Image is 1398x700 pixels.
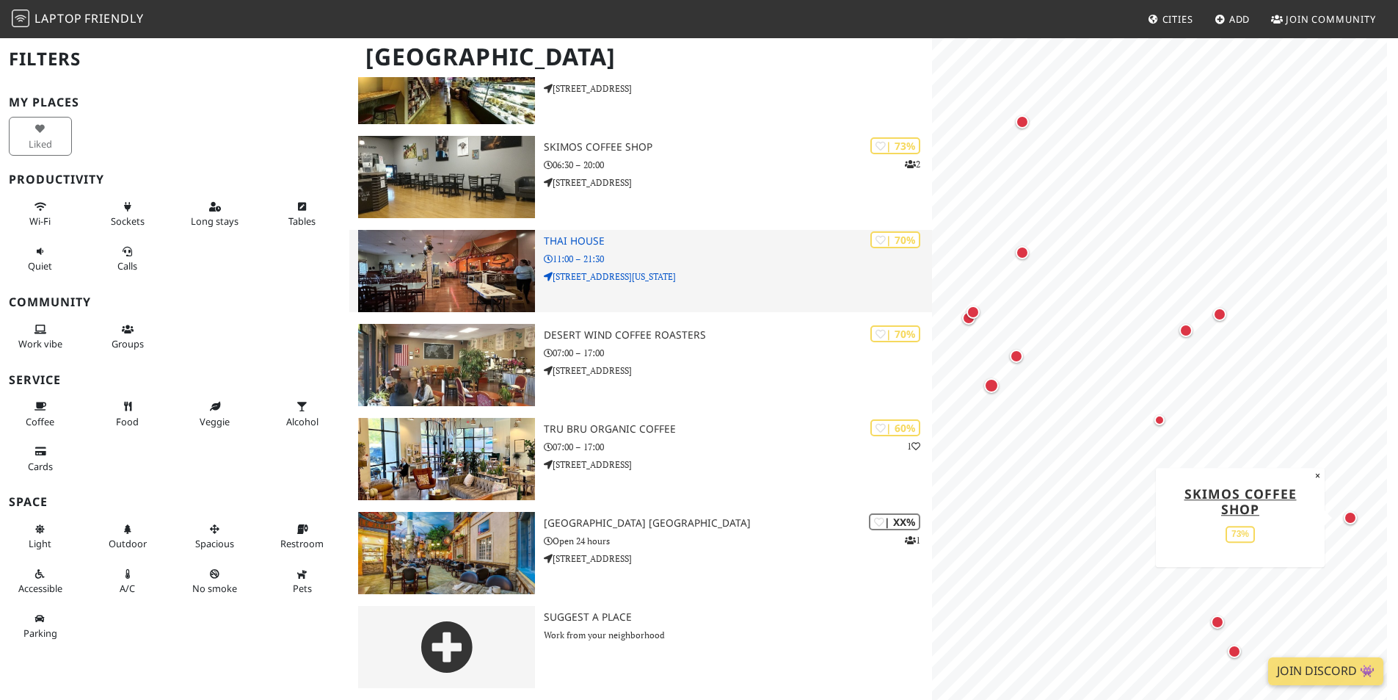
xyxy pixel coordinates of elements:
div: Map marker [1013,243,1032,262]
img: Desert Wind Coffee Roasters [358,324,535,406]
p: [STREET_ADDRESS] [544,176,932,190]
h3: Suggest a Place [544,611,932,624]
button: Close popup [1311,468,1325,484]
a: Paris Las Vegas | XX% 1 [GEOGRAPHIC_DATA] [GEOGRAPHIC_DATA] Open 24 hours [STREET_ADDRESS] [349,512,932,594]
div: Map marker [1013,112,1032,131]
p: 2 [905,157,920,171]
span: Power sockets [111,214,145,228]
span: Work-friendly tables [288,214,316,228]
span: Pet friendly [293,582,312,595]
p: 07:00 – 17:00 [544,346,932,360]
div: | 60% [870,419,920,436]
h3: [GEOGRAPHIC_DATA] [GEOGRAPHIC_DATA] [544,517,932,530]
p: Open 24 hours [544,534,932,548]
h3: Service [9,373,341,387]
div: | XX% [869,513,920,530]
span: Credit cards [28,460,53,473]
p: Work from your neighborhood [544,628,932,642]
div: Map marker [1225,642,1244,661]
span: Coffee [26,415,54,428]
button: Restroom [271,517,334,556]
span: People working [18,337,62,350]
span: Add [1229,12,1250,26]
span: Video/audio calls [117,259,137,273]
a: LaptopFriendly LaptopFriendly [12,7,144,32]
p: [STREET_ADDRESS] [544,364,932,378]
h3: My Places [9,95,341,109]
p: [STREET_ADDRESS] [544,458,932,472]
button: Spacious [183,517,247,556]
span: Join Community [1286,12,1376,26]
button: Work vibe [9,317,72,356]
button: Quiet [9,239,72,278]
h3: Space [9,495,341,509]
a: Suggest a Place Work from your neighborhood [349,606,932,688]
button: Tables [271,195,334,234]
p: [STREET_ADDRESS][US_STATE] [544,270,932,284]
span: Outdoor area [109,537,147,550]
h3: Thai House [544,235,932,248]
span: Air conditioned [120,582,135,595]
div: Map marker [1176,321,1195,340]
p: 11:00 – 21:30 [544,252,932,266]
p: 07:00 – 17:00 [544,440,932,454]
button: A/C [96,562,159,601]
button: No smoke [183,562,247,601]
span: Quiet [28,259,52,273]
div: | 70% [870,231,920,248]
span: Food [116,415,139,428]
a: Desert Wind Coffee Roasters | 70% Desert Wind Coffee Roasters 07:00 – 17:00 [STREET_ADDRESS] [349,324,932,406]
span: Spacious [195,537,234,550]
img: Paris Las Vegas [358,512,535,594]
span: Restroom [280,537,324,550]
img: Thai House [358,230,535,312]
div: Map marker [964,303,983,322]
span: Group tables [112,337,144,350]
img: gray-place-d2bdb4477600e061c01bd816cc0f2ef0cfcb1ca9e3ad78868dd16fb2af073a21.png [358,606,535,688]
span: Veggie [200,415,230,428]
span: Friendly [84,10,143,26]
div: Map marker [981,375,1002,396]
button: Long stays [183,195,247,234]
span: Accessible [18,582,62,595]
p: 1 [907,439,920,453]
span: Laptop [34,10,82,26]
a: Skimos Coffee Shop | 73% 2 Skimos Coffee Shop 06:30 – 20:00 [STREET_ADDRESS] [349,136,932,218]
div: Map marker [1210,305,1229,324]
img: Skimos Coffee Shop [358,136,535,218]
div: Map marker [1151,411,1168,429]
div: 73% [1226,526,1255,543]
h1: [GEOGRAPHIC_DATA] [354,37,929,77]
div: Map marker [1341,508,1360,527]
h3: Tru Bru Organic Coffee [544,423,932,436]
span: Cities [1162,12,1193,26]
a: Add [1209,6,1256,32]
button: Calls [96,239,159,278]
h3: Community [9,295,341,309]
p: [STREET_ADDRESS] [544,552,932,566]
button: Food [96,394,159,433]
button: Alcohol [271,394,334,433]
h3: Desert Wind Coffee Roasters [544,329,932,342]
div: Map marker [1007,347,1026,366]
button: Veggie [183,394,247,433]
h3: Productivity [9,173,341,187]
span: Alcohol [286,415,318,428]
button: Light [9,517,72,556]
a: Join Discord 👾 [1268,657,1383,685]
p: 1 [905,533,920,547]
h3: Skimos Coffee Shop [544,141,932,154]
div: Map marker [959,308,978,328]
p: 06:30 – 20:00 [544,158,932,172]
button: Accessible [9,562,72,601]
span: Long stays [191,214,239,228]
div: Map marker [1208,613,1227,632]
span: Smoke free [192,582,237,595]
button: Cards [9,439,72,478]
div: | 73% [870,137,920,154]
button: Parking [9,607,72,646]
a: Cities [1142,6,1199,32]
button: Pets [271,562,334,601]
span: Parking [23,627,57,640]
img: LaptopFriendly [12,10,29,27]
